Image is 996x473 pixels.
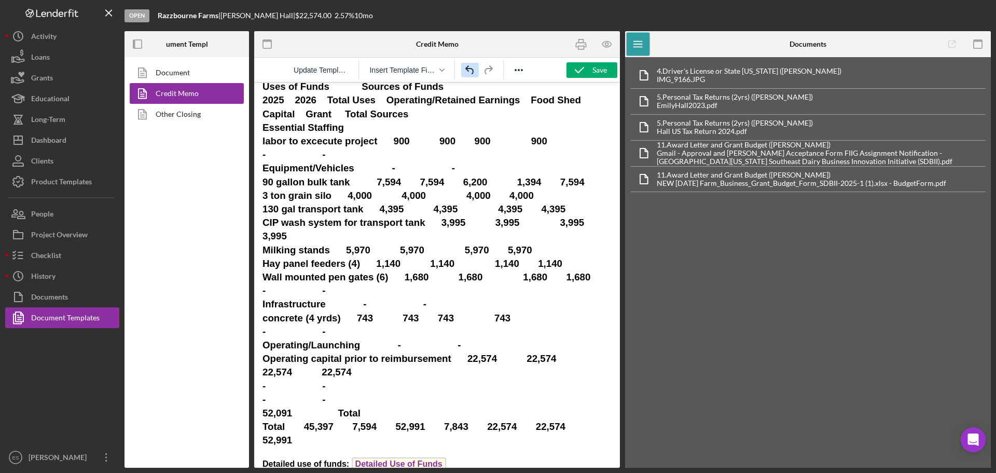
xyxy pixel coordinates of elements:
[657,141,985,149] div: 11. Award Letter and Grant Budget ([PERSON_NAME])
[289,63,352,77] button: Reset the template to the current product template value
[5,26,119,47] button: Activity
[369,66,436,74] span: Insert Template Field
[295,11,335,20] div: $22,574.00
[657,75,841,84] div: IMG_9166.JPG
[98,375,192,389] span: Detailed Use of Funds
[5,447,119,468] button: ES[PERSON_NAME]
[354,11,373,20] div: 10 mo
[657,67,841,75] div: 4. Driver's License or State [US_STATE] ([PERSON_NAME])
[8,377,95,386] strong: Detailed use of funds:
[5,287,119,307] button: Documents
[31,47,50,70] div: Loans
[790,40,826,48] b: Documents
[220,11,295,20] div: [PERSON_NAME] Hall |
[5,171,119,192] button: Product Templates
[657,127,813,136] div: Hall US Tax Return 2024.pdf
[592,62,607,78] div: Save
[12,455,19,461] text: ES
[158,11,220,20] div: |
[31,245,61,268] div: Checklist
[5,224,119,245] button: Project Overview
[5,67,119,88] button: Grants
[130,62,239,83] a: Document
[31,287,68,310] div: Documents
[657,119,813,127] div: 5. Personal Tax Returns (2yrs) ([PERSON_NAME])
[5,151,119,171] button: Clients
[5,88,119,109] button: Educational
[130,104,239,125] a: Other Closing
[125,9,149,22] div: Open
[158,11,218,20] b: Razzbourne Farms
[5,204,119,224] button: People
[461,63,479,77] button: Undo
[657,101,813,110] div: EmilyHall2023.pdf
[5,245,119,266] button: Checklist
[416,40,459,48] b: Credit Memo
[510,63,528,77] button: Reveal or hide additional toolbar items
[31,307,100,331] div: Document Templates
[657,179,946,187] div: NEW [DATE] Farm_Business_Grant_Budget_Form_SDBII-2025-1 (1).xlsx - BudgetForm.pdf
[5,109,119,130] button: Long-Term
[961,427,986,452] div: Open Intercom Messenger
[31,130,66,153] div: Dashboard
[566,62,617,78] button: Save
[294,66,348,74] span: Update Template
[365,63,448,77] button: Insert Template Field
[657,171,946,179] div: 11. Award Letter and Grant Budget ([PERSON_NAME])
[31,26,57,49] div: Activity
[31,67,53,91] div: Grants
[130,83,239,104] a: Credit Memo
[26,447,93,470] div: [PERSON_NAME]
[31,151,53,174] div: Clients
[254,83,620,468] iframe: Rich Text Area
[31,204,53,227] div: People
[657,93,813,101] div: 5. Personal Tax Returns (2yrs) ([PERSON_NAME])
[5,266,119,287] button: History
[335,11,354,20] div: 2.57 %
[31,109,65,132] div: Long-Term
[5,307,119,328] button: Document Templates
[479,63,497,77] button: Redo
[5,130,119,151] button: Dashboard
[31,224,88,248] div: Project Overview
[657,149,985,166] div: Gmail - Approval and [PERSON_NAME] Acceptance Form FIIG Assignment Notification - [GEOGRAPHIC_DAT...
[153,40,221,48] b: Document Templates
[31,266,56,289] div: History
[5,47,119,67] button: Loans
[31,171,92,195] div: Product Templates
[31,88,70,112] div: Educational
